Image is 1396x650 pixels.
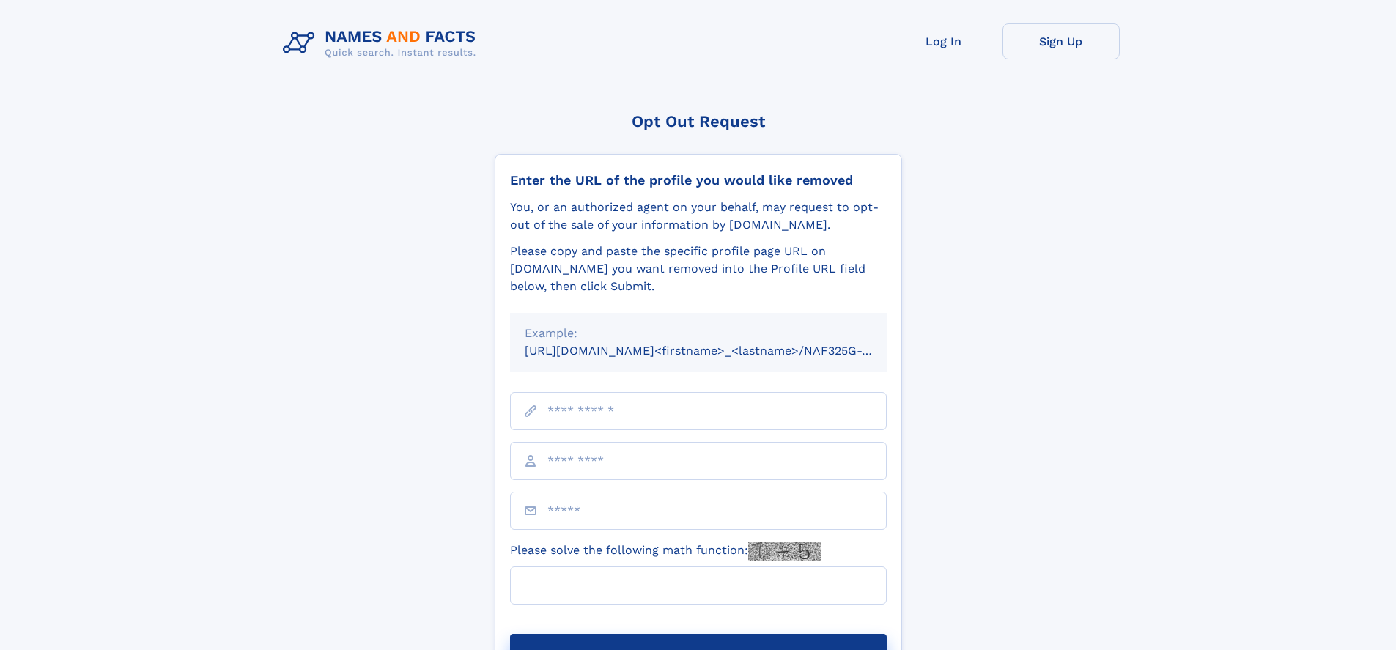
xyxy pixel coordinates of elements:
[525,325,872,342] div: Example:
[277,23,488,63] img: Logo Names and Facts
[510,199,887,234] div: You, or an authorized agent on your behalf, may request to opt-out of the sale of your informatio...
[510,243,887,295] div: Please copy and paste the specific profile page URL on [DOMAIN_NAME] you want removed into the Pr...
[525,344,915,358] small: [URL][DOMAIN_NAME]<firstname>_<lastname>/NAF325G-xxxxxxxx
[495,112,902,130] div: Opt Out Request
[1002,23,1120,59] a: Sign Up
[510,542,821,561] label: Please solve the following math function:
[885,23,1002,59] a: Log In
[510,172,887,188] div: Enter the URL of the profile you would like removed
